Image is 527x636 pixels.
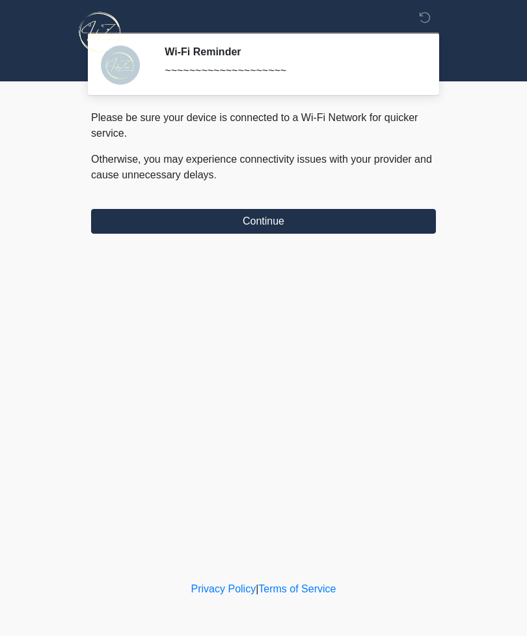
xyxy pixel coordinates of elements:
span: . [214,169,217,180]
p: Please be sure your device is connected to a Wi-Fi Network for quicker service. [91,110,436,141]
a: Terms of Service [258,583,336,594]
img: Agent Avatar [101,46,140,85]
img: InfuZen Health Logo [78,10,123,55]
button: Continue [91,209,436,234]
p: Otherwise, you may experience connectivity issues with your provider and cause unnecessary delays [91,152,436,183]
a: Privacy Policy [191,583,256,594]
div: ~~~~~~~~~~~~~~~~~~~~ [165,63,416,79]
a: | [256,583,258,594]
